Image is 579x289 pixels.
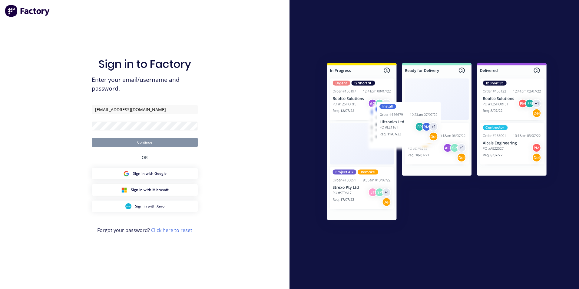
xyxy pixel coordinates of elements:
img: Factory [5,5,50,17]
span: Enter your email/username and password. [92,75,198,93]
span: Sign in with Microsoft [131,187,169,193]
img: Google Sign in [123,171,129,177]
img: Microsoft Sign in [121,187,127,193]
button: Microsoft Sign inSign in with Microsoft [92,184,198,196]
img: Sign in [314,51,560,234]
input: Email/Username [92,105,198,114]
span: Sign in with Google [133,171,167,176]
span: Sign in with Xero [135,204,164,209]
button: Xero Sign inSign in with Xero [92,201,198,212]
a: Click here to reset [151,227,192,234]
button: Google Sign inSign in with Google [92,168,198,179]
h1: Sign in to Factory [98,58,191,71]
img: Xero Sign in [125,203,131,209]
button: Continue [92,138,198,147]
div: OR [142,147,148,168]
span: Forgot your password? [97,227,192,234]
